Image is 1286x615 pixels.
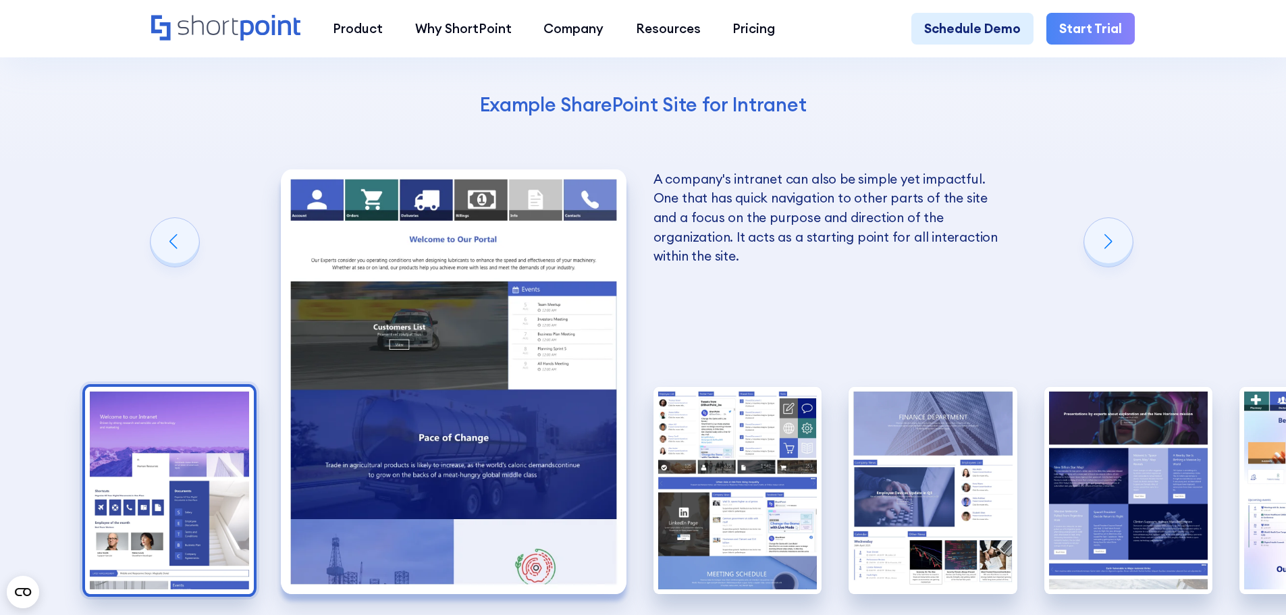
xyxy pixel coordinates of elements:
img: Best SharePoint Intranet Example [85,387,254,594]
a: Home [151,15,300,43]
div: Product [333,19,383,38]
a: Schedule Demo [911,13,1034,45]
div: 3 / 10 [653,387,822,594]
img: Best SharePoint Intranet Example Technology [1044,387,1213,594]
div: Resources [636,19,701,38]
img: Best SharePoint Intranet Example Department [849,387,1017,594]
div: 1 / 10 [85,387,254,594]
div: 5 / 10 [1044,387,1213,594]
p: A company's intranet can also be simple yet impactful. One that has quick navigation to other par... [653,169,999,266]
div: Why ShortPoint [415,19,512,38]
div: Next slide [1084,218,1133,267]
div: 4 / 10 [849,387,1017,594]
a: Company [527,13,620,45]
a: Start Trial [1046,13,1135,45]
a: Product [317,13,399,45]
iframe: Chat Widget [1043,458,1286,615]
div: Pricing [732,19,775,38]
a: Pricing [717,13,792,45]
div: Company [543,19,604,38]
h4: Example SharePoint Site for Intranet [282,92,1005,117]
img: Intranet Page Example Social [653,387,822,594]
button: Open CMP widget [7,576,39,608]
div: Previous slide [151,218,199,267]
div: 2 / 10 [281,169,626,594]
img: Best SharePoint Intranet [281,169,626,594]
a: Why ShortPoint [399,13,528,45]
a: Resources [620,13,717,45]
